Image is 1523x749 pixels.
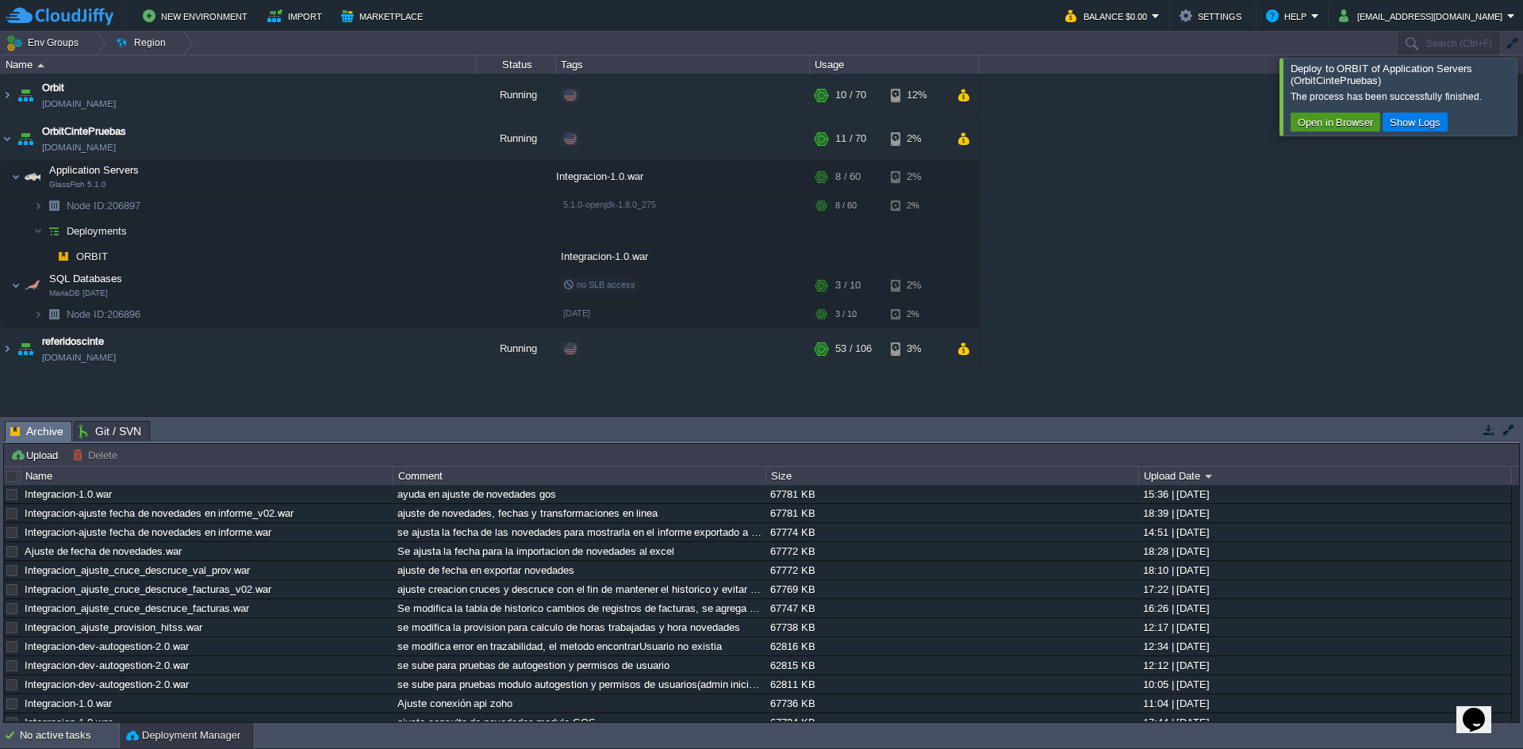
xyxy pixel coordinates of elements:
[25,678,189,690] a: Integracion-dev-autogestion-2.0.war
[835,193,857,218] div: 8 / 60
[563,280,635,289] span: no SLB access
[37,63,44,67] img: AMDAwAAAACH5BAEAAAAALAAAAAABAAEAAAICRAEAOw==
[1266,6,1311,25] button: Help
[33,219,43,243] img: AMDAwAAAACH5BAEAAAAALAAAAAABAAEAAAICRAEAOw==
[48,163,141,177] span: Application Servers
[835,161,861,193] div: 8 / 60
[1293,115,1378,129] button: Open in Browser
[49,180,106,189] span: GlassFish 5.1.0
[25,583,271,595] a: Integracion_ajuste_cruce_descruce_facturas_v02.war
[835,74,866,117] div: 10 / 70
[67,308,107,320] span: Node ID:
[75,250,110,263] span: ORBIT
[1291,90,1513,103] div: The process has been successfully finished.
[14,74,36,117] img: AMDAwAAAACH5BAEAAAAALAAAAAABAAEAAAICRAEAOw==
[65,224,129,238] span: Deployments
[267,6,327,25] button: Import
[766,618,1137,636] div: 67738 KB
[14,327,36,370] img: AMDAwAAAACH5BAEAAAAALAAAAAABAAEAAAICRAEAOw==
[766,523,1137,541] div: 67774 KB
[1139,637,1510,655] div: 12:34 | [DATE]
[33,193,43,218] img: AMDAwAAAACH5BAEAAAAALAAAAAABAAEAAAICRAEAOw==
[1139,580,1510,598] div: 17:22 | [DATE]
[891,161,942,193] div: 2%
[42,334,104,350] a: referidoscinte
[21,161,44,193] img: AMDAwAAAACH5BAEAAAAALAAAAAABAAEAAAICRAEAOw==
[1140,467,1511,485] div: Upload Date
[42,96,116,112] a: [DOMAIN_NAME]
[1139,618,1510,636] div: 12:17 | [DATE]
[21,467,393,485] div: Name
[67,200,107,212] span: Node ID:
[477,74,556,117] div: Running
[835,327,872,370] div: 53 / 106
[10,422,63,441] span: Archive
[1139,694,1510,713] div: 11:04 | [DATE]
[1139,713,1510,732] div: 17:44 | [DATE]
[25,488,112,500] a: Integracion-1.0.war
[43,244,52,269] img: AMDAwAAAACH5BAEAAAAALAAAAAABAAEAAAICRAEAOw==
[115,32,171,54] button: Region
[1139,485,1510,503] div: 15:36 | [DATE]
[393,637,765,655] div: se modifica error en trazabilidad, el metodo encontrarUsuario no existia
[126,728,240,743] button: Deployment Manager
[393,618,765,636] div: se modifica la provision para calculo de horas trabajadas y hora novedades
[1139,599,1510,617] div: 16:26 | [DATE]
[48,272,125,285] span: SQL Databases
[65,308,143,321] span: 206896
[393,561,765,579] div: ajuste de fecha en exportar novedades
[42,80,64,96] a: Orbit
[1139,656,1510,674] div: 12:12 | [DATE]
[25,640,189,652] a: Integracion-dev-autogestion-2.0.war
[1339,6,1507,25] button: [EMAIL_ADDRESS][DOMAIN_NAME]
[811,55,978,74] div: Usage
[42,350,116,365] a: [DOMAIN_NAME]
[766,580,1137,598] div: 67769 KB
[393,675,765,694] div: se sube para pruebas modulo autogestion y permisos de usuarios(admin inicialmente)
[393,694,765,713] div: Ajuste conexión api zoho
[2,55,476,74] div: Name
[766,599,1137,617] div: 67747 KB
[52,244,75,269] img: AMDAwAAAACH5BAEAAAAALAAAAAABAAEAAAICRAEAOw==
[891,269,942,301] div: 2%
[393,599,765,617] div: Se modifica la tabla de historico cambios de registros de facturas, se agrega el maestro estados ...
[767,467,1138,485] div: Size
[341,6,428,25] button: Marketplace
[1139,561,1510,579] div: 18:10 | [DATE]
[65,199,143,212] span: 206897
[766,561,1137,579] div: 67772 KB
[556,244,810,269] div: Integracion-1.0.war
[143,6,252,25] button: New Environment
[393,542,765,560] div: Se ajusta la fecha para la importacion de novedades al excel
[43,193,65,218] img: AMDAwAAAACH5BAEAAAAALAAAAAABAAEAAAICRAEAOw==
[65,199,143,212] a: Node ID:206897
[1385,115,1445,129] button: Show Logs
[766,637,1137,655] div: 62816 KB
[25,621,202,633] a: Integracion_ajuste_provision_hitss.war
[766,713,1137,732] div: 67734 KB
[394,467,765,485] div: Comment
[477,117,556,160] div: Running
[25,717,112,728] a: Integracion-1.0.war
[891,193,942,218] div: 2%
[1180,6,1246,25] button: Settings
[556,161,810,193] div: Integracion-1.0.war
[25,602,249,614] a: Integracion_ajuste_cruce_descruce_facturas.war
[42,124,126,139] a: OrbitCintePruebas
[25,545,182,557] a: Ajuste de fecha de novedades.war
[25,659,189,671] a: Integracion-dev-autogestion-2.0.war
[393,713,765,732] div: ajuste consulta de novedades modulo GOS
[563,308,590,318] span: [DATE]
[25,526,271,538] a: Integracion-ajuste fecha de novedades en informe.war
[33,302,43,327] img: AMDAwAAAACH5BAEAAAAALAAAAAABAAEAAAICRAEAOw==
[477,327,556,370] div: Running
[891,117,942,160] div: 2%
[1065,6,1152,25] button: Balance $0.00
[11,161,21,193] img: AMDAwAAAACH5BAEAAAAALAAAAAABAAEAAAICRAEAOw==
[20,723,119,748] div: No active tasks
[11,269,21,301] img: AMDAwAAAACH5BAEAAAAALAAAAAABAAEAAAICRAEAOw==
[563,200,656,209] span: 5.1.0-openjdk-1.8.0_275
[14,117,36,160] img: AMDAwAAAACH5BAEAAAAALAAAAAABAAEAAAICRAEAOw==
